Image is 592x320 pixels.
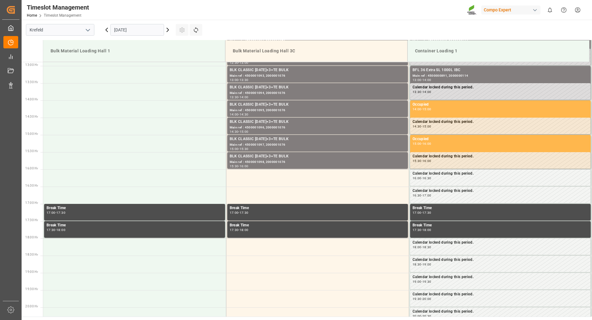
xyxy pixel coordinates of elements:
div: - [421,263,422,266]
div: Calendar locked during this period. [413,119,588,125]
div: 17:30 [240,211,249,214]
div: - [55,229,56,231]
span: 18:30 Hr [25,253,38,256]
div: - [421,229,422,231]
div: Calendar locked during this period. [413,291,588,298]
div: 15:00 [422,125,431,128]
input: Type to search/select [26,24,94,36]
span: 17:00 Hr [25,201,38,205]
div: 16:30 [413,194,421,197]
div: 17:00 [422,194,431,197]
div: Calendar locked during this period. [413,257,588,263]
button: open menu [83,25,92,35]
div: 16:00 [240,165,249,168]
div: - [421,246,422,249]
div: 14:00 [422,91,431,93]
div: 18:00 [56,229,65,231]
input: DD.MM.YYYY [110,24,164,36]
span: 13:30 Hr [25,80,38,84]
span: 16:30 Hr [25,184,38,187]
div: Break Time [47,222,223,229]
div: 14:00 [422,79,431,81]
div: - [421,211,422,214]
div: - [421,298,422,300]
div: 18:30 [422,246,431,249]
div: - [238,79,239,81]
div: 19:00 [413,280,421,283]
div: - [238,130,239,133]
div: - [421,160,422,162]
div: BFL 36 Extra SL 1000L IBC [413,67,588,73]
div: 17:30 [422,211,431,214]
div: 19:00 [422,263,431,266]
div: Main ref : 4500001098, 2000001076 [230,160,405,165]
div: 15:00 [422,108,431,111]
div: 18:00 [413,246,421,249]
div: 15:00 [230,148,239,150]
div: - [421,315,422,318]
div: 18:00 [422,229,431,231]
div: 14:30 [240,113,249,116]
div: BLK CLASSIC [DATE]+3+TE BULK [230,136,405,142]
div: 13:30 [230,96,239,99]
div: - [421,108,422,111]
div: - [421,194,422,197]
div: 16:00 [413,177,421,180]
div: Calendar locked during this period. [413,84,588,91]
div: 17:00 [47,211,55,214]
div: 12:30 [230,61,239,64]
div: 13:00 [413,79,421,81]
div: 19:30 [422,280,431,283]
div: Break Time [230,222,405,229]
div: - [421,280,422,283]
div: 13:30 [240,79,249,81]
div: Bulk Material Loading Hall 3C [230,45,402,57]
span: 15:30 Hr [25,149,38,153]
div: Main ref : 4500001096, 2000001076 [230,125,405,130]
div: Calendar locked during this period. [413,153,588,160]
div: Compo Expert [481,6,541,14]
div: - [238,61,239,64]
div: 15:00 [240,130,249,133]
div: - [421,177,422,180]
div: 20:30 [422,315,431,318]
div: - [238,96,239,99]
div: - [421,142,422,145]
button: show 0 new notifications [543,3,557,17]
button: Help Center [557,3,571,17]
div: - [55,211,56,214]
span: 20:00 Hr [25,305,38,308]
div: - [238,211,239,214]
div: 15:30 [240,148,249,150]
div: 14:00 [413,108,421,111]
div: Main ref : 4500001097, 2000001076 [230,142,405,148]
div: Calendar locked during this period. [413,188,588,194]
div: Calendar locked during this period. [413,309,588,315]
div: 18:00 [240,229,249,231]
span: 15:00 Hr [25,132,38,136]
span: 19:00 Hr [25,270,38,273]
div: Break Time [47,205,223,211]
div: 13:30 [413,91,421,93]
div: Container Loading 1 [413,45,585,57]
div: 20:00 [413,315,421,318]
img: Screenshot%202023-09-29%20at%2010.02.21.png_1712312052.png [467,5,477,15]
div: - [238,148,239,150]
span: 13:00 Hr [25,63,38,67]
div: Main ref : 4500001093, 2000001076 [230,73,405,79]
div: 13:00 [230,79,239,81]
div: 13:00 [240,61,249,64]
div: 17:30 [413,229,421,231]
div: 16:00 [422,160,431,162]
div: 18:30 [413,263,421,266]
div: 17:30 [47,229,55,231]
div: 14:30 [230,130,239,133]
div: 16:30 [422,177,431,180]
a: Home [27,13,37,18]
div: BLK CLASSIC [DATE]+3+TE BULK [230,153,405,160]
div: Break Time [413,222,588,229]
div: Calendar locked during this period. [413,171,588,177]
div: - [421,79,422,81]
span: 19:30 Hr [25,287,38,291]
div: Break Time [413,205,588,211]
